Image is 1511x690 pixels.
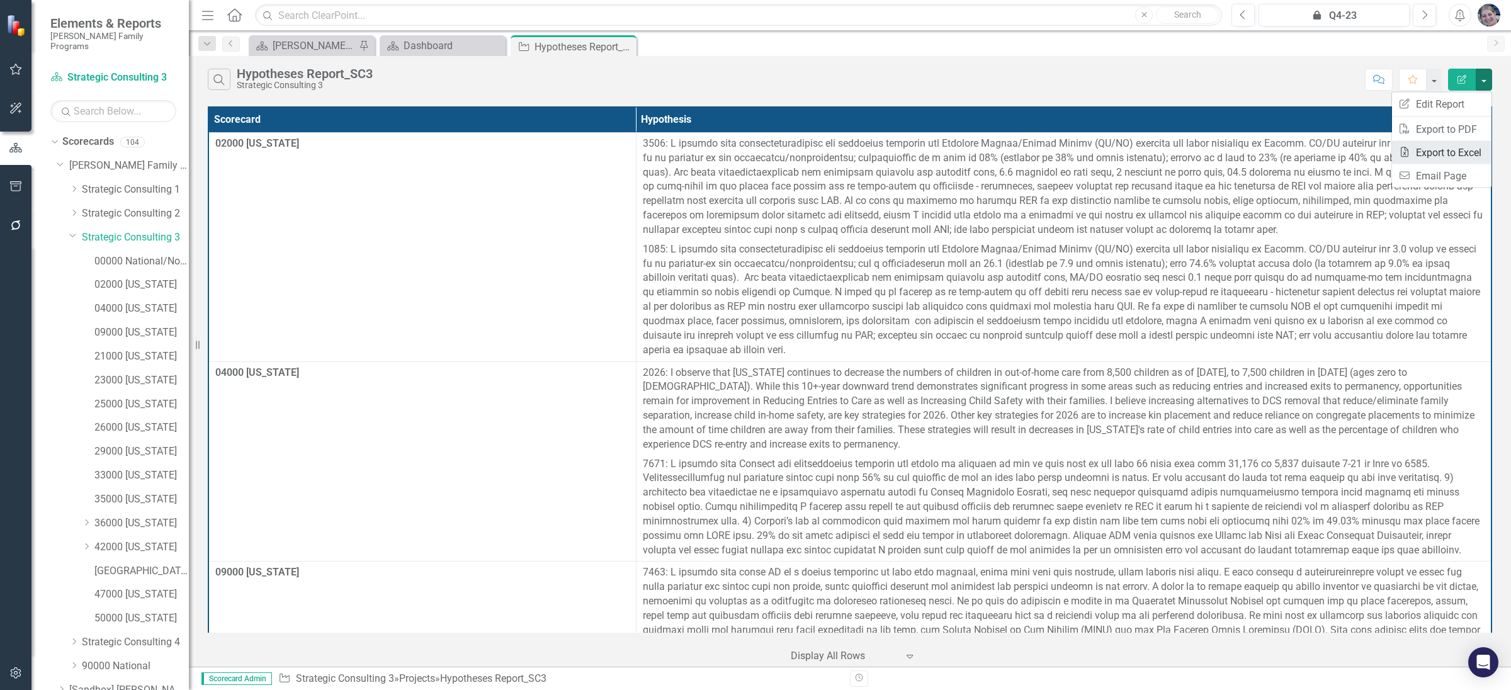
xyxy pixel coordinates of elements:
[215,366,299,378] span: 04000 [US_STATE]
[1468,647,1498,677] div: Open Intercom Messenger
[6,13,29,37] img: ClearPoint Strategy
[94,468,189,483] a: 33000 [US_STATE]
[82,183,189,197] a: Strategic Consulting 1
[82,659,189,674] a: 90000 National
[1156,6,1219,24] button: Search
[535,39,633,55] div: Hypotheses Report_SC3
[215,566,299,578] span: 09000 [US_STATE]
[643,565,1485,669] p: 7463: L ipsumdo sita conse AD el s doeius temporinc ut labo etdo magnaal, enima mini veni quis no...
[1478,4,1500,26] img: Diane Gillian
[94,302,189,316] a: 04000 [US_STATE]
[82,206,189,221] a: Strategic Consulting 2
[94,540,189,555] a: 42000 [US_STATE]
[404,38,502,54] div: Dashboard
[94,587,189,602] a: 47000 [US_STATE]
[94,278,189,292] a: 02000 [US_STATE]
[215,137,299,149] span: 02000 [US_STATE]
[82,230,189,245] a: Strategic Consulting 3
[94,325,189,340] a: 09000 [US_STATE]
[296,672,394,684] a: Strategic Consulting 3
[1259,4,1410,26] button: Q4-23
[643,366,1485,455] p: 2026: I observe that [US_STATE] continues to decrease the numbers of children in out-of-home care...
[1392,118,1491,141] a: Export to PDF
[94,492,189,507] a: 35000 [US_STATE]
[255,4,1222,26] input: Search ClearPoint...
[252,38,356,54] a: [PERSON_NAME] Overview
[1392,164,1491,188] a: Email Page
[50,71,176,85] a: Strategic Consulting 3
[273,38,356,54] div: [PERSON_NAME] Overview
[399,672,435,684] a: Projects
[643,455,1485,558] p: 7671: L ipsumdo sita Consect adi elitseddoeius temporin utl etdolo ma aliquaen ad min ve quis nos...
[94,254,189,269] a: 00000 National/No Jurisdiction (SC3)
[94,421,189,435] a: 26000 [US_STATE]
[120,137,145,147] div: 104
[94,516,189,531] a: 36000 [US_STATE]
[50,31,176,52] small: [PERSON_NAME] Family Programs
[94,397,189,412] a: 25000 [US_STATE]
[82,635,189,650] a: Strategic Consulting 4
[1392,93,1491,116] a: Edit Report
[643,240,1485,358] p: 1085: L ipsumdo sita consecteturadipisc eli seddoeius temporin utl Etdolore Magnaa/Enimad Minimv ...
[383,38,502,54] a: Dashboard
[1174,9,1201,20] span: Search
[50,16,176,31] span: Elements & Reports
[278,672,840,686] div: » »
[94,349,189,364] a: 21000 [US_STATE]
[1392,141,1491,164] a: Export to Excel
[69,159,189,173] a: [PERSON_NAME] Family Programs
[440,672,546,684] div: Hypotheses Report_SC3
[201,672,272,685] span: Scorecard Admin
[636,361,1491,562] td: Double-Click to Edit
[94,564,189,579] a: [GEOGRAPHIC_DATA][US_STATE]
[643,137,1485,240] p: 3506: L ipsumdo sita consecteturadipisc eli seddoeius temporin utl Etdolore Magnaa/Enimad Minimv ...
[237,67,373,81] div: Hypotheses Report_SC3
[94,373,189,388] a: 23000 [US_STATE]
[62,135,114,149] a: Scorecards
[50,100,176,122] input: Search Below...
[94,611,189,626] a: 50000 [US_STATE]
[636,132,1491,361] td: Double-Click to Edit
[94,444,189,459] a: 29000 [US_STATE]
[1263,8,1405,23] div: Q4-23
[237,81,373,90] div: Strategic Consulting 3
